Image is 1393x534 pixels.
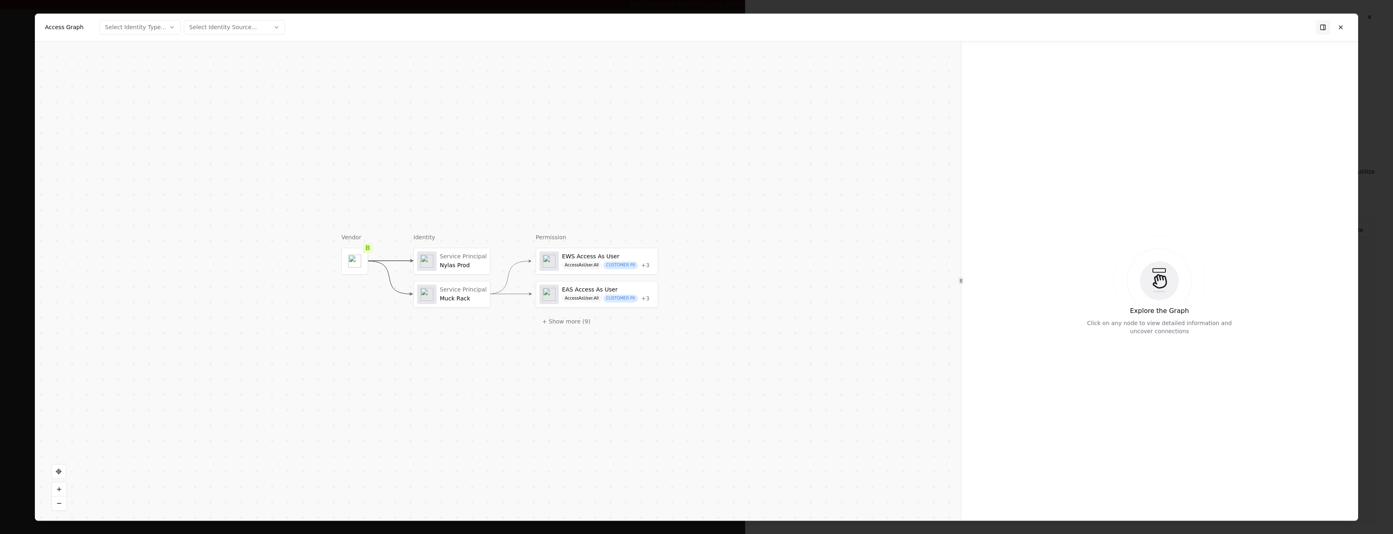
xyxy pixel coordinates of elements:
div: AccessAsUser.All [562,295,602,302]
div: Access Graph [45,23,83,31]
button: + Show more (9) [536,314,597,328]
div: + 3 [641,295,650,302]
div: Explore the Graph [1130,306,1189,316]
div: Select Identity Type... [105,23,166,31]
div: Muck Rack [440,286,487,302]
div: Vendor [341,233,368,241]
div: CUSTOMER PII [603,295,638,302]
div: EWS Access As User [562,253,650,260]
div: CUSTOMER PII [603,262,638,269]
div: Identity [413,233,490,241]
div: Click on any node to view detailed information and uncover connections [1078,319,1240,335]
button: Select Identity Type... [100,20,181,34]
div: + 3 [641,262,650,269]
button: +3 [641,295,650,302]
div: B [363,243,373,253]
button: Select Identity Source... [184,20,285,34]
div: Nylas Prod [440,253,487,269]
button: +3 [641,262,650,269]
div: Service Principal [440,253,487,260]
div: AccessAsUser.All [562,262,602,269]
div: Select Identity Source... [189,23,257,31]
div: Permission [536,233,658,241]
div: EAS Access As User [562,286,650,293]
div: Service Principal [440,286,487,294]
